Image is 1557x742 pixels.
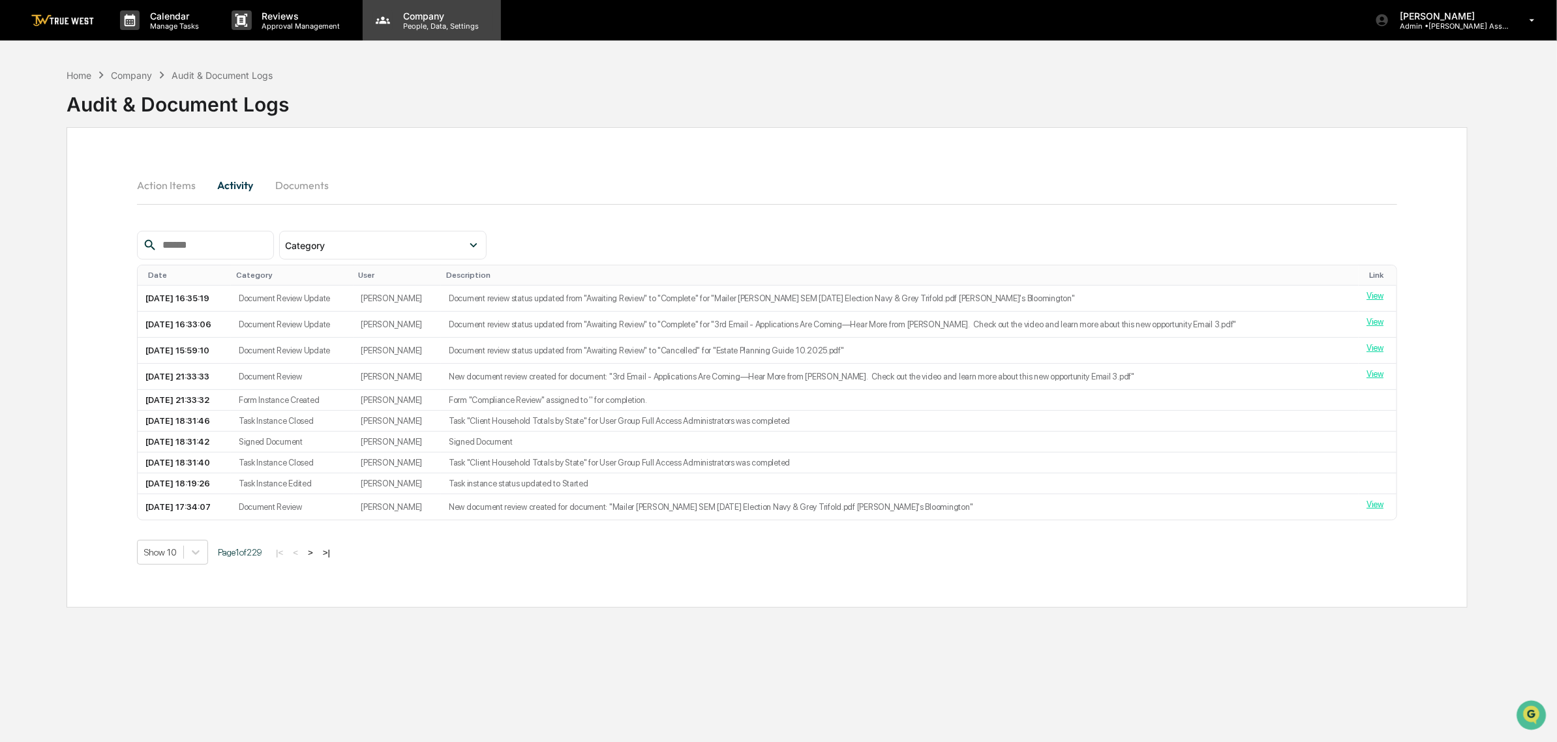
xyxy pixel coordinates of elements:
[108,164,162,177] span: Attestations
[138,312,231,338] td: [DATE] 16:33:06
[138,390,231,411] td: [DATE] 21:33:32
[272,547,287,558] button: |<
[354,411,441,432] td: [PERSON_NAME]
[1515,699,1550,734] iframe: Open customer support
[441,312,1359,338] td: Document review status updated from "Awaiting Review" to "Complete" for "3rd Email - Applications...
[393,22,485,31] p: People, Data, Settings
[8,184,87,207] a: 🔎Data Lookup
[31,14,94,27] img: logo
[26,164,84,177] span: Preclearance
[236,271,348,280] div: Category
[354,432,441,453] td: [PERSON_NAME]
[441,473,1359,494] td: Task instance status updated to Started
[441,364,1359,390] td: New document review created for document: "3rd Email - Applications Are Coming—Hear More from [PE...
[172,70,273,81] div: Audit & Document Logs
[148,271,226,280] div: Date
[441,338,1359,364] td: Document review status updated from "Awaiting Review" to "Cancelled" for "Estate Planning Guide 1...
[441,390,1359,411] td: Form "Compliance Review" assigned to '' for completion.
[95,166,105,176] div: 🗄️
[441,286,1359,312] td: Document review status updated from "Awaiting Review" to "Complete" for "Mailer [PERSON_NAME] SEM...
[231,494,354,520] td: Document Review
[231,338,354,364] td: Document Review Update
[441,494,1359,520] td: New document review created for document: "Mailer [PERSON_NAME] SEM [DATE] Election Navy & Grey T...
[67,70,91,81] div: Home
[138,338,231,364] td: [DATE] 15:59:10
[359,271,436,280] div: User
[304,547,317,558] button: >
[1367,369,1383,379] a: View
[222,104,237,119] button: Start new chat
[13,166,23,176] div: 🖐️
[218,547,262,557] span: Page 1 of 229
[138,411,231,432] td: [DATE] 18:31:46
[1367,291,1383,301] a: View
[446,271,1353,280] div: Description
[1367,499,1383,509] a: View
[354,338,441,364] td: [PERSON_NAME]
[441,411,1359,432] td: Task "Client Household Totals by State" for User Group Full Access Administrators was completed
[354,286,441,312] td: [PERSON_NAME]
[1389,22,1511,31] p: Admin • [PERSON_NAME] Asset Management
[67,82,289,116] div: Audit & Document Logs
[231,432,354,453] td: Signed Document
[140,22,205,31] p: Manage Tasks
[140,10,205,22] p: Calendar
[206,170,265,201] button: Activity
[231,453,354,473] td: Task Instance Closed
[231,473,354,494] td: Task Instance Edited
[1367,317,1383,327] a: View
[13,190,23,201] div: 🔎
[1367,343,1383,353] a: View
[354,453,441,473] td: [PERSON_NAME]
[231,364,354,390] td: Document Review
[231,411,354,432] td: Task Instance Closed
[285,240,325,251] span: Category
[319,547,334,558] button: >|
[138,473,231,494] td: [DATE] 18:19:26
[111,70,152,81] div: Company
[138,364,231,390] td: [DATE] 21:33:33
[354,312,441,338] td: [PERSON_NAME]
[138,453,231,473] td: [DATE] 18:31:40
[138,432,231,453] td: [DATE] 18:31:42
[137,170,1397,201] div: secondary tabs example
[26,189,82,202] span: Data Lookup
[130,221,158,231] span: Pylon
[393,10,485,22] p: Company
[1389,10,1511,22] p: [PERSON_NAME]
[44,100,214,113] div: Start new chat
[138,286,231,312] td: [DATE] 16:35:19
[89,159,167,183] a: 🗄️Attestations
[354,473,441,494] td: [PERSON_NAME]
[13,27,237,48] p: How can we help?
[252,22,347,31] p: Approval Management
[137,170,206,201] button: Action Items
[13,100,37,123] img: 1746055101610-c473b297-6a78-478c-a979-82029cc54cd1
[354,364,441,390] td: [PERSON_NAME]
[289,547,302,558] button: <
[252,10,347,22] p: Reviews
[8,159,89,183] a: 🖐️Preclearance
[231,286,354,312] td: Document Review Update
[441,453,1359,473] td: Task "Client Household Totals by State" for User Group Full Access Administrators was completed
[354,390,441,411] td: [PERSON_NAME]
[92,220,158,231] a: Powered byPylon
[231,390,354,411] td: Form Instance Created
[138,494,231,520] td: [DATE] 17:34:07
[1369,271,1391,280] div: Link
[231,312,354,338] td: Document Review Update
[354,494,441,520] td: [PERSON_NAME]
[44,113,165,123] div: We're available if you need us!
[265,170,339,201] button: Documents
[441,432,1359,453] td: Signed Document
